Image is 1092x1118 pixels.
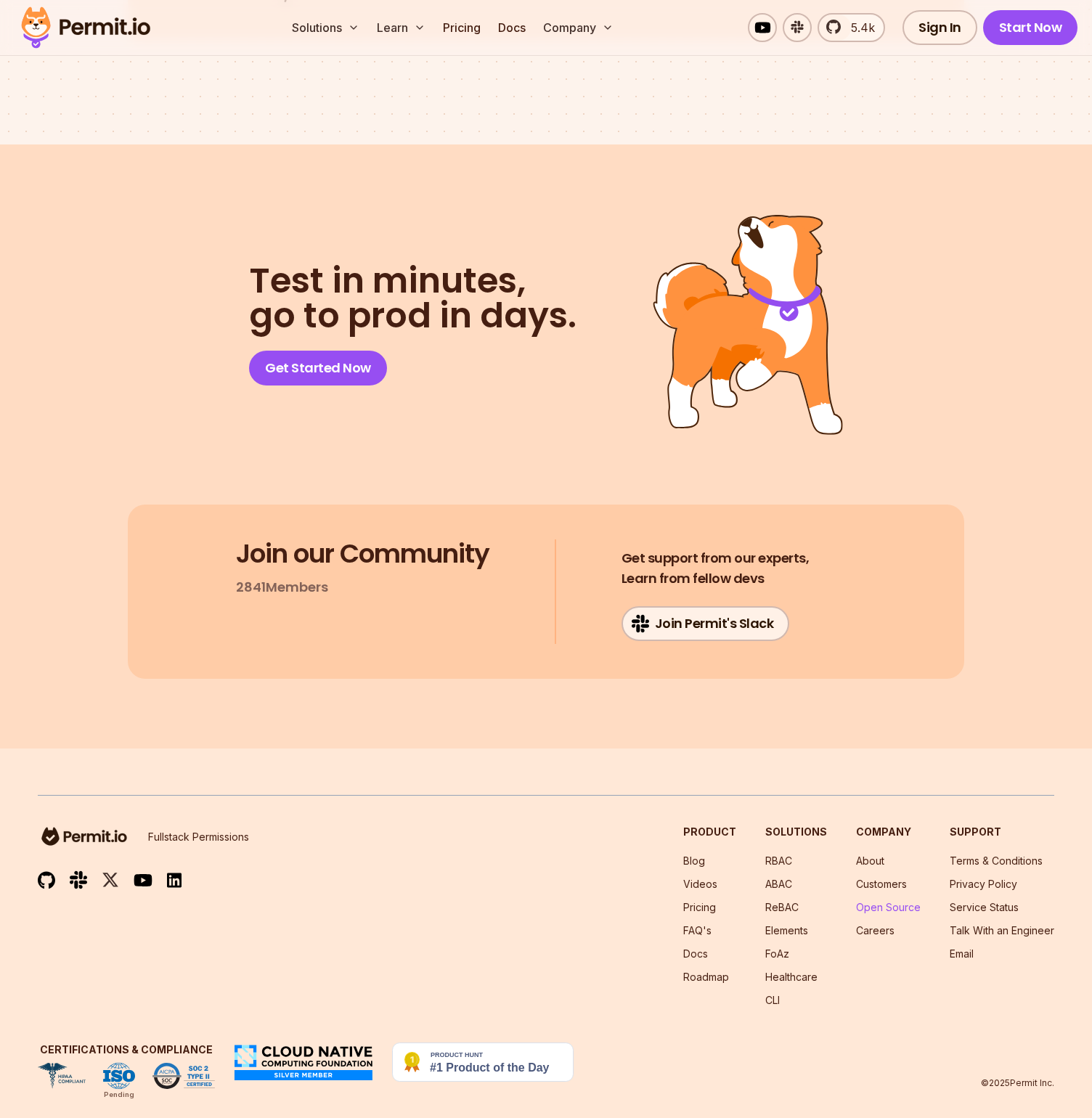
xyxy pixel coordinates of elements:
[765,825,827,839] h3: Solutions
[38,825,131,848] img: logo
[167,872,182,889] img: linkedin
[103,1063,135,1089] img: ISO
[104,1089,134,1101] div: Pending
[236,577,328,597] p: 2841 Members
[950,878,1017,890] a: Privacy Policy
[537,13,619,42] button: Company
[981,1077,1054,1089] p: © 2025 Permit Inc.
[842,19,875,36] span: 5.4k
[765,854,792,867] a: RBAC
[950,947,974,960] a: Email
[683,924,712,937] a: FAQ's
[622,606,790,641] a: Join Permit's Slack
[38,1042,215,1057] h3: Certifications & Compliance
[683,878,717,890] a: Videos
[950,854,1043,867] a: Terms & Conditions
[765,971,818,983] a: Healthcare
[856,924,895,937] a: Careers
[818,13,885,42] a: 5.4k
[249,264,576,333] h2: go to prod in days.
[392,1042,574,1082] img: Permit.io - Never build permissions again | Product Hunt
[622,548,810,568] span: Get support from our experts,
[765,947,789,960] a: FoAz
[983,10,1078,45] a: Start Now
[902,10,977,45] a: Sign In
[683,971,729,983] a: Roadmap
[371,13,431,42] button: Learn
[249,351,387,385] a: Get Started Now
[856,825,921,839] h3: Company
[765,994,780,1006] a: CLI
[856,878,907,890] a: Customers
[134,872,152,889] img: youtube
[38,871,55,889] img: github
[765,878,792,890] a: ABAC
[683,947,708,960] a: Docs
[15,3,157,52] img: Permit logo
[437,13,486,42] a: Pricing
[70,870,87,889] img: slack
[38,1063,86,1089] img: HIPAA
[249,264,576,298] span: Test in minutes,
[856,901,921,913] a: Open Source
[152,1063,215,1089] img: SOC
[950,825,1054,839] h3: Support
[765,901,799,913] a: ReBAC
[286,13,365,42] button: Solutions
[148,830,249,844] p: Fullstack Permissions
[765,924,808,937] a: Elements
[102,871,119,889] img: twitter
[950,924,1054,937] a: Talk With an Engineer
[683,825,736,839] h3: Product
[236,539,489,568] h3: Join our Community
[683,901,716,913] a: Pricing
[950,901,1019,913] a: Service Status
[856,854,884,867] a: About
[492,13,531,42] a: Docs
[622,548,810,589] h4: Learn from fellow devs
[683,854,705,867] a: Blog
